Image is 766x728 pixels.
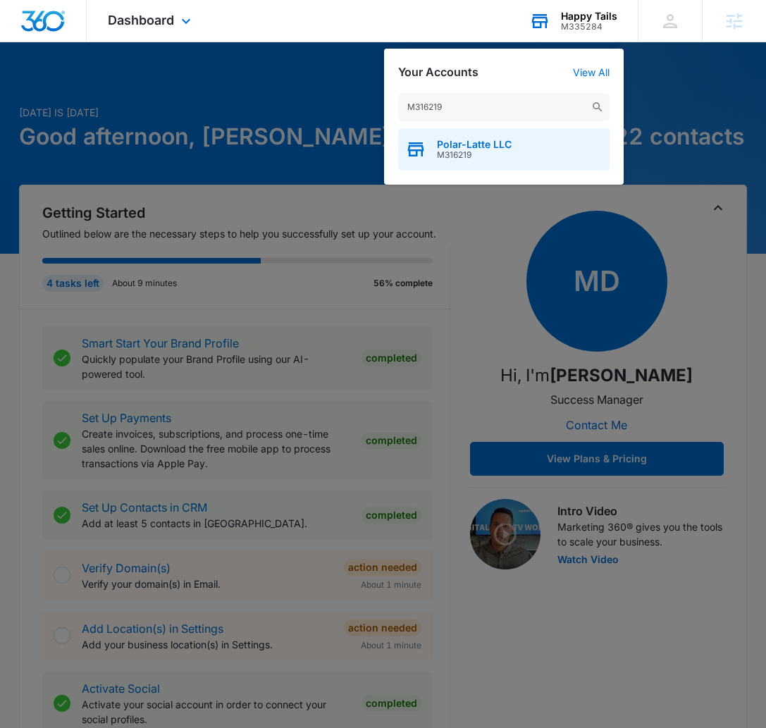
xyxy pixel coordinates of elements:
button: Polar-Latte LLCM316219 [398,128,610,171]
div: account id [561,22,617,32]
span: Polar-Latte LLC [437,139,512,150]
span: M316219 [437,150,512,160]
div: account name [561,11,617,22]
h2: Your Accounts [398,66,478,79]
input: Search Accounts [398,93,610,121]
span: Dashboard [108,13,174,27]
a: View All [573,66,610,78]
